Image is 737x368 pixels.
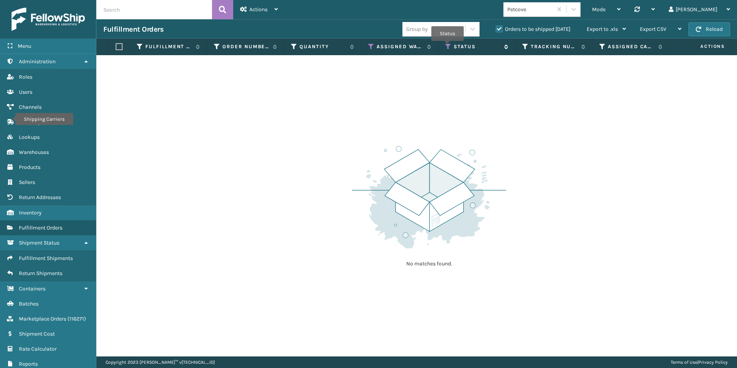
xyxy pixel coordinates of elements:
span: Users [19,89,32,95]
a: Privacy Policy [698,360,728,365]
span: Channels [19,104,42,110]
span: Sellers [19,179,35,186]
span: Warehouses [19,149,49,155]
span: Mode [592,6,606,13]
span: Actions [676,40,730,53]
span: ( 116271 ) [67,316,86,322]
span: Shipment Status [19,240,59,246]
label: Status [454,43,500,50]
span: Marketplace Orders [19,316,66,322]
span: Products [19,164,40,170]
label: Tracking Number [531,43,577,50]
span: Rate Calculator [19,346,57,352]
span: Inventory [19,209,42,216]
div: Petcove [507,5,553,14]
a: Terms of Use [671,360,697,365]
h3: Fulfillment Orders [103,25,163,34]
label: Assigned Warehouse [377,43,423,50]
span: Batches [19,300,39,307]
span: Actions [249,6,268,13]
span: Menu [18,43,31,49]
span: Shipment Cost [19,331,55,337]
label: Assigned Carrier Service [608,43,655,50]
span: Administration [19,58,56,65]
button: Reload [688,22,730,36]
span: Return Shipments [19,270,62,277]
span: Shipping Carriers [19,119,61,125]
p: Copyright 2023 [PERSON_NAME]™ v [TECHNICAL_ID] [106,356,215,368]
span: Containers [19,285,45,292]
span: Roles [19,74,32,80]
label: Order Number [222,43,269,50]
span: Lookups [19,134,40,140]
span: Export CSV [640,26,666,32]
span: Return Addresses [19,194,61,201]
span: Fulfillment Shipments [19,255,73,262]
img: logo [12,8,85,31]
span: Export to .xls [587,26,618,32]
span: Fulfillment Orders [19,225,62,231]
div: Group by [406,25,428,33]
label: Orders to be shipped [DATE] [496,26,570,32]
div: | [671,356,728,368]
label: Fulfillment Order Id [145,43,192,50]
span: Reports [19,361,38,367]
label: Quantity [300,43,346,50]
